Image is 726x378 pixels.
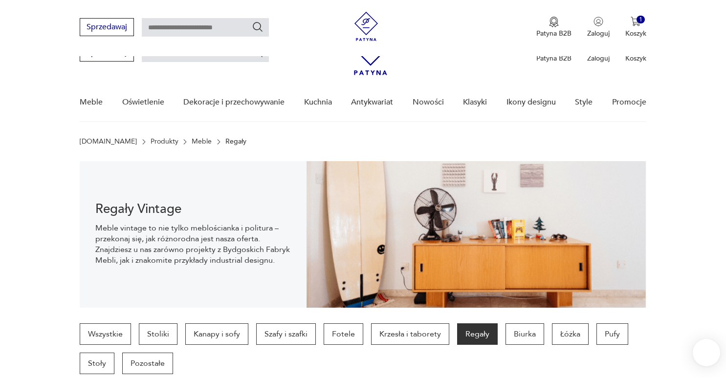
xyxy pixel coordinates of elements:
a: Style [575,84,593,121]
a: Oświetlenie [122,84,164,121]
img: Ikona koszyka [631,17,640,26]
a: Dekoracje i przechowywanie [183,84,285,121]
h1: Regały Vintage [95,203,290,215]
a: Promocje [612,84,646,121]
a: Pufy [596,323,628,345]
a: Kanapy i sofy [185,323,248,345]
a: Fotele [324,323,363,345]
img: dff48e7735fce9207bfd6a1aaa639af4.png [307,161,646,308]
iframe: Smartsupp widget button [693,339,720,366]
a: Ikony designu [506,84,556,121]
a: Sprzedawaj [80,50,134,57]
a: Sprzedawaj [80,24,134,31]
a: Ikona medaluPatyna B2B [536,17,572,38]
img: Ikona medalu [549,17,559,27]
a: Stoły [80,353,114,374]
a: Biurka [506,323,544,345]
button: 1Koszyk [625,17,646,38]
p: Koszyk [625,29,646,38]
img: Patyna - sklep z meblami i dekoracjami vintage [352,12,381,41]
a: Szafy i szafki [256,323,316,345]
a: Łóżka [552,323,589,345]
a: Antykwariat [351,84,393,121]
p: Regały [225,138,246,146]
a: Stoliki [139,323,177,345]
a: Nowości [413,84,444,121]
a: Meble [192,138,212,146]
p: Koszyk [625,54,646,63]
div: 1 [637,16,645,24]
button: Patyna B2B [536,17,572,38]
a: Pozostałe [122,353,173,374]
button: Sprzedawaj [80,18,134,36]
p: Zaloguj [587,54,610,63]
a: Klasyki [463,84,487,121]
a: Meble [80,84,103,121]
button: Szukaj [252,21,264,33]
p: Zaloguj [587,29,610,38]
p: Patyna B2B [536,29,572,38]
a: Produkty [151,138,178,146]
a: Kuchnia [304,84,332,121]
a: [DOMAIN_NAME] [80,138,137,146]
a: Regały [457,323,498,345]
p: Meble vintage to nie tylko meblościanka i politura – przekonaj się, jak różnorodna jest nasza ofe... [95,223,290,266]
p: Patyna B2B [536,54,572,63]
button: Zaloguj [587,17,610,38]
img: Ikonka użytkownika [594,17,603,26]
a: Wszystkie [80,323,131,345]
a: Krzesła i taborety [371,323,449,345]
